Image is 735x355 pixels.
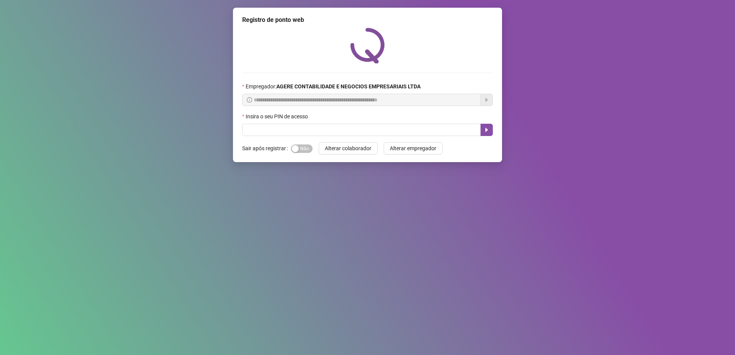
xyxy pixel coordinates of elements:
[350,28,385,63] img: QRPoint
[242,142,291,154] label: Sair após registrar
[242,15,493,25] div: Registro de ponto web
[484,127,490,133] span: caret-right
[242,112,313,121] label: Insira o seu PIN de acesso
[390,144,436,153] span: Alterar empregador
[247,97,252,103] span: info-circle
[325,144,371,153] span: Alterar colaborador
[319,142,377,154] button: Alterar colaborador
[384,142,442,154] button: Alterar empregador
[246,82,421,91] span: Empregador :
[276,83,421,90] strong: AGERE CONTABILIDADE E NEGOCIOS EMPRESARIAIS LTDA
